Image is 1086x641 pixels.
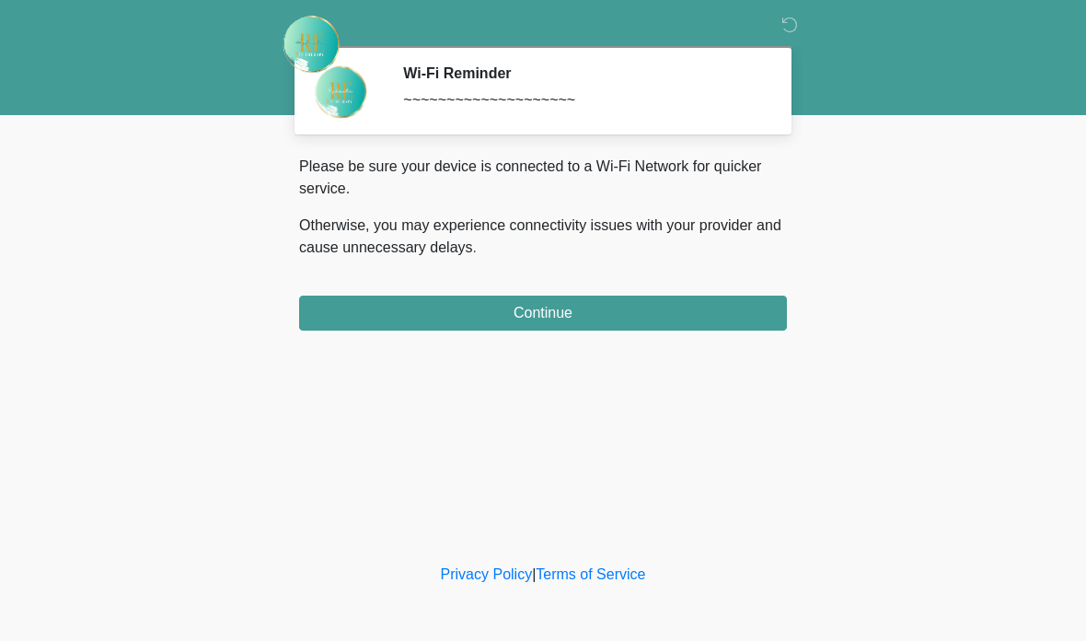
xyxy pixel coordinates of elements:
p: Please be sure your device is connected to a Wi-Fi Network for quicker service. [299,156,787,200]
a: Terms of Service [536,566,645,582]
div: ~~~~~~~~~~~~~~~~~~~~ [403,89,759,111]
img: Rehydrate Aesthetics & Wellness Logo [281,14,341,75]
a: | [532,566,536,582]
p: Otherwise, you may experience connectivity issues with your provider and cause unnecessary delays [299,215,787,259]
button: Continue [299,296,787,331]
span: . [473,239,477,255]
a: Privacy Policy [441,566,533,582]
img: Agent Avatar [313,64,368,120]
